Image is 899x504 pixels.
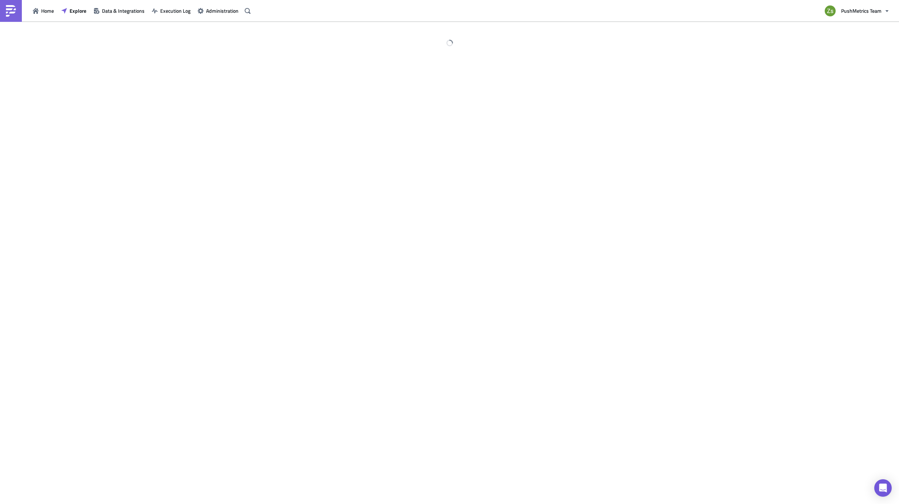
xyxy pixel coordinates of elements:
[148,5,194,16] button: Execution Log
[206,7,238,15] span: Administration
[824,5,836,17] img: Avatar
[70,7,86,15] span: Explore
[29,5,58,16] button: Home
[841,7,882,15] span: PushMetrics Team
[194,5,242,16] button: Administration
[41,7,54,15] span: Home
[90,5,148,16] button: Data & Integrations
[58,5,90,16] button: Explore
[102,7,145,15] span: Data & Integrations
[874,479,892,497] div: Open Intercom Messenger
[820,3,894,19] button: PushMetrics Team
[5,5,17,17] img: PushMetrics
[160,7,190,15] span: Execution Log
